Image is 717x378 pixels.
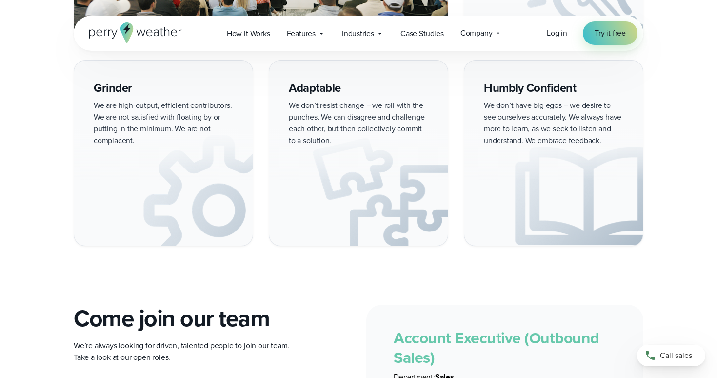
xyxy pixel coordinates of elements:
span: Industries [342,28,374,40]
a: Log in [547,27,567,39]
a: Try it free [583,21,637,45]
span: How it Works [227,28,270,40]
a: Account Executive (Outbound Sales) [394,326,599,369]
a: Call sales [637,345,705,366]
a: How it Works [219,23,279,43]
h2: Come join our team [74,305,302,332]
span: Call sales [660,350,692,361]
a: Case Studies [392,23,452,43]
span: Features [287,28,316,40]
span: Case Studies [400,28,444,40]
span: Try it free [595,27,626,39]
p: We’re always looking for driven, talented people to join our team. Take a look at our open roles. [74,340,302,363]
span: Company [460,27,493,39]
